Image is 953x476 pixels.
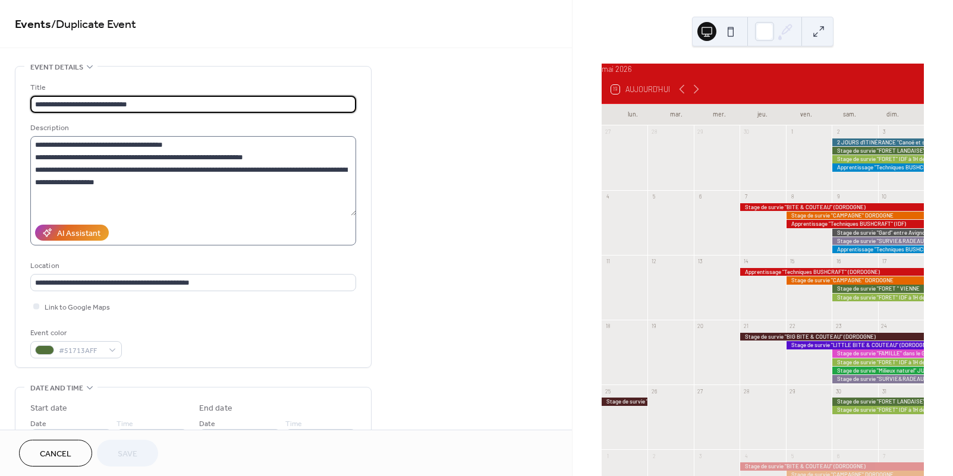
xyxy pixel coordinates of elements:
[655,104,698,125] div: mar.
[832,237,924,245] div: Stage de survie "SURVIE&RADEAU" NIORT
[743,452,750,459] div: 4
[788,128,795,135] div: 1
[880,387,888,395] div: 31
[285,418,302,430] span: Time
[880,193,888,200] div: 10
[832,155,924,163] div: Stage de survie "FORET" IDF à 1H de PARIS dans les Yvelines
[650,193,658,200] div: 5
[740,268,924,276] div: Apprentissage "Techniques BUSHCRAFT" (DORDOGNE)
[832,367,924,374] div: Stage de survie "Milieux naturel" JURA
[880,452,888,459] div: 7
[57,228,100,240] div: AI Assistant
[650,128,658,135] div: 28
[835,323,842,330] div: 23
[784,104,828,125] div: ven.
[832,285,924,292] div: Stage de survie "FORET " VIENNE
[650,323,658,330] div: 19
[835,452,842,459] div: 6
[743,323,750,330] div: 21
[832,229,924,237] div: Stage de survie "Gard" entre Avignon, Nîmes et les Cévennes
[605,387,612,395] div: 25
[828,104,871,125] div: sam.
[740,333,924,341] div: Stage de survie "BIG BITE & COUTEAU" (DORDOGNE)
[740,462,924,470] div: Stage de survie "BITE & COUTEAU" (DORDOGNE)
[605,323,612,330] div: 18
[697,323,704,330] div: 20
[30,61,83,74] span: Event details
[743,193,750,200] div: 7
[697,452,704,459] div: 3
[40,448,71,461] span: Cancel
[697,258,704,265] div: 13
[698,104,741,125] div: mer.
[832,349,924,357] div: Stage de survie "FAMILLE" dans le GARD
[743,387,750,395] div: 28
[15,13,51,36] a: Events
[832,138,924,146] div: 2 JOURS d'ITINÉRANCE "Canoë et survie" VEZERE (Dordogne)
[30,327,119,339] div: Event color
[59,345,103,357] span: #51713AFF
[788,452,795,459] div: 5
[30,81,354,94] div: Title
[832,375,924,383] div: Stage de survie "SURVIE&RADEAU" NIORT
[835,128,842,135] div: 2
[602,398,647,405] div: Stage de survie "BIG BITE & COUTEAU" (DORDOGNE)
[880,323,888,330] div: 24
[788,323,795,330] div: 22
[832,163,924,171] div: Apprentissage "Techniques BUSHCRAFT" SOLOGNAC wild (PERIGORD)
[835,193,842,200] div: 9
[605,258,612,265] div: 11
[199,402,232,415] div: End date
[788,258,795,265] div: 15
[786,341,924,349] div: Stage de survie "LITTLE BITE & COUTEAU" (DORDOGNE)
[832,245,924,253] div: Apprentissage "Techniques BUSHCRAFT" SOLOGNAC wild (LANDES)
[835,387,842,395] div: 30
[832,398,924,405] div: Stage de survie "FORET LANDAISE" Mont de Marsan ou 1h au sud de Bordeaux
[19,440,92,466] button: Cancel
[743,258,750,265] div: 14
[30,402,67,415] div: Start date
[602,64,924,75] div: mai 2026
[30,382,83,395] span: Date and time
[832,294,924,301] div: Stage de survie "FORET" IDF à 1H de PARIS dans les Yvelines
[832,406,924,414] div: Stage de survie "FORET" IDF à 1H de PARIS dans les Yvelines
[741,104,784,125] div: jeu.
[697,387,704,395] div: 27
[832,147,924,155] div: Stage de survie "FORET LANDAISE" Mont de Marsan ou 1h au sud de Bordeaux
[880,128,888,135] div: 3
[880,258,888,265] div: 17
[605,193,612,200] div: 4
[199,418,215,430] span: Date
[45,301,110,314] span: Link to Google Maps
[117,418,133,430] span: Time
[605,128,612,135] div: 27
[786,212,924,219] div: Stage de survie "CAMPAGNE" DORDOGNE
[832,358,924,366] div: Stage de survie "FORET" IDF à 1H de PARIS dans les Yvelines
[607,82,674,96] button: 19Aujourd'hui
[786,276,924,284] div: Stage de survie "CAMPAGNE" DORDOGNE
[30,260,354,272] div: Location
[871,104,914,125] div: dim.
[835,258,842,265] div: 16
[650,258,658,265] div: 12
[697,193,704,200] div: 6
[786,220,924,228] div: Apprentissage "Techniques BUSHCRAFT" (IDF)
[30,418,46,430] span: Date
[650,387,658,395] div: 26
[788,193,795,200] div: 8
[788,387,795,395] div: 29
[740,203,924,211] div: Stage de survie "BITE & COUTEAU" (DORDOGNE)
[51,13,136,36] span: / Duplicate Event
[697,128,704,135] div: 29
[35,225,109,241] button: AI Assistant
[650,452,658,459] div: 2
[605,452,612,459] div: 1
[611,104,655,125] div: lun.
[30,122,354,134] div: Description
[743,128,750,135] div: 30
